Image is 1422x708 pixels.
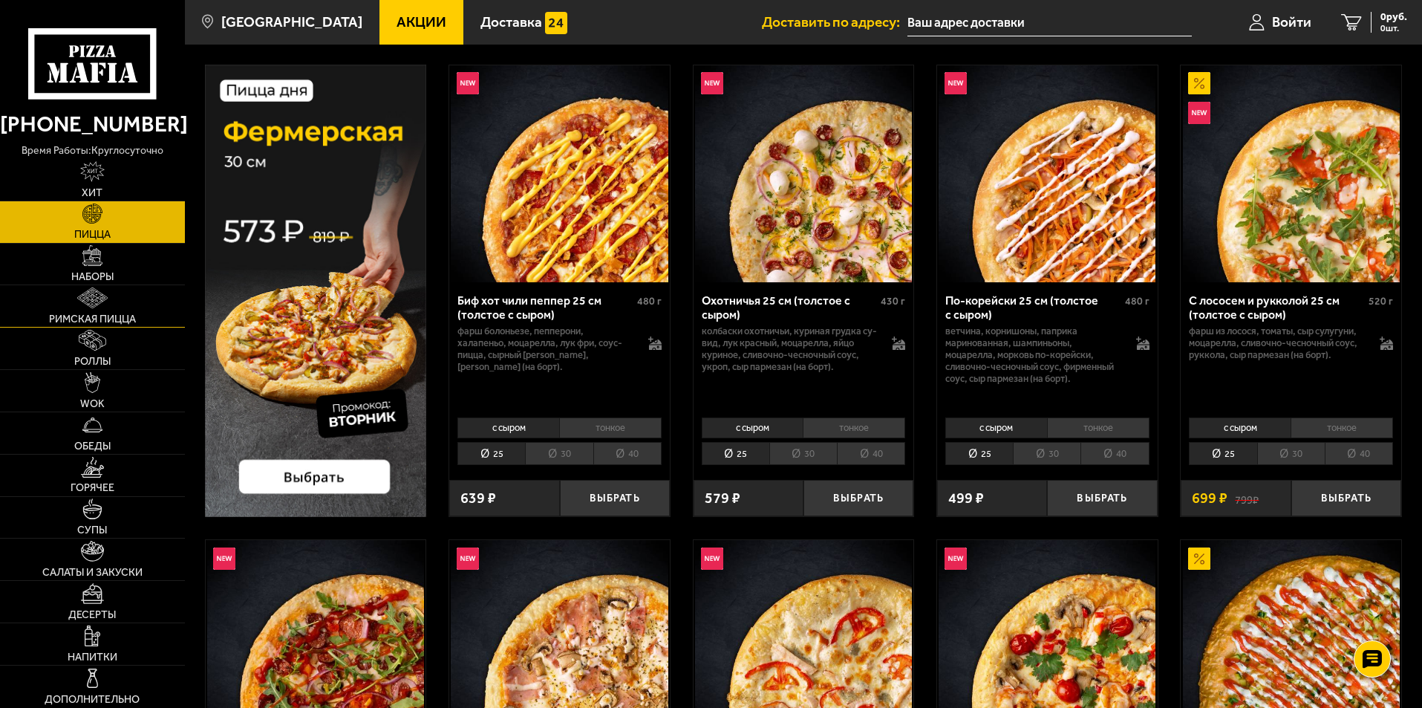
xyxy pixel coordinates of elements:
span: 699 ₽ [1192,491,1227,506]
li: 40 [1080,442,1149,465]
span: WOK [80,399,105,409]
div: Биф хот чили пеппер 25 см (толстое с сыром) [457,293,633,322]
span: Десерты [68,610,116,620]
li: с сыром [702,418,803,438]
img: Акционный [1188,548,1210,570]
div: По-корейски 25 см (толстое с сыром) [945,293,1121,322]
img: Охотничья 25 см (толстое с сыром) [695,65,912,282]
img: Новинка [945,72,967,94]
img: Новинка [457,548,479,570]
span: Пицца [74,230,111,240]
img: Новинка [213,548,235,570]
span: Римская пицца [49,314,136,325]
li: 40 [837,442,905,465]
p: фарш болоньезе, пепперони, халапеньо, моцарелла, лук фри, соус-пицца, сырный [PERSON_NAME], [PERS... [457,325,633,373]
button: Выбрать [1291,480,1401,516]
a: НовинкаБиф хот чили пеппер 25 см (толстое с сыром) [449,65,670,282]
button: Выбрать [560,480,670,516]
img: 15daf4d41897b9f0e9f617042186c801.svg [545,12,567,34]
img: Акционный [1188,72,1210,94]
li: 40 [1325,442,1393,465]
li: 30 [1013,442,1080,465]
li: тонкое [559,418,662,438]
button: Выбрать [1047,480,1157,516]
p: фарш из лосося, томаты, сыр сулугуни, моцарелла, сливочно-чесночный соус, руккола, сыр пармезан (... [1189,325,1365,361]
span: Горячее [71,483,114,493]
li: тонкое [1291,418,1393,438]
li: 25 [945,442,1013,465]
li: 30 [769,442,837,465]
span: Доставка [480,15,542,29]
span: Наборы [71,272,114,282]
span: Напитки [68,652,117,663]
li: с сыром [945,418,1047,438]
span: Обеды [74,441,111,452]
li: 30 [525,442,593,465]
img: Новинка [1188,102,1210,124]
span: Хит [82,188,102,198]
span: 499 ₽ [948,491,984,506]
div: С лососем и рукколой 25 см (толстое с сыром) [1189,293,1365,322]
span: [GEOGRAPHIC_DATA] [221,15,362,29]
span: Роллы [74,357,111,367]
li: с сыром [457,418,559,438]
s: 799 ₽ [1235,491,1259,506]
button: Выбрать [803,480,913,516]
a: НовинкаОхотничья 25 см (толстое с сыром) [694,65,914,282]
li: 25 [457,442,525,465]
li: 30 [1257,442,1325,465]
li: 25 [1189,442,1256,465]
img: По-корейски 25 см (толстое с сыром) [939,65,1155,282]
span: Доставить по адресу: [762,15,907,29]
span: 520 г [1369,295,1393,308]
span: Салаты и закуски [42,568,143,578]
img: С лососем и рукколой 25 см (толстое с сыром) [1183,65,1400,282]
img: Новинка [945,548,967,570]
span: 639 ₽ [460,491,496,506]
span: Акции [397,15,446,29]
span: 0 шт. [1380,24,1407,33]
img: Новинка [701,548,723,570]
li: тонкое [803,418,905,438]
input: Ваш адрес доставки [907,9,1192,36]
span: 579 ₽ [705,491,740,506]
span: 480 г [1125,295,1149,308]
li: тонкое [1047,418,1149,438]
span: 0 руб. [1380,12,1407,22]
span: 480 г [637,295,662,308]
span: Войти [1272,15,1311,29]
p: ветчина, корнишоны, паприка маринованная, шампиньоны, моцарелла, морковь по-корейски, сливочно-че... [945,325,1121,385]
img: Новинка [457,72,479,94]
span: Супы [77,525,107,536]
a: НовинкаПо-корейски 25 см (толстое с сыром) [937,65,1158,282]
li: 40 [593,442,662,465]
p: колбаски охотничьи, куриная грудка су-вид, лук красный, моцарелла, яйцо куриное, сливочно-чесночн... [702,325,878,373]
img: Биф хот чили пеппер 25 см (толстое с сыром) [451,65,668,282]
li: с сыром [1189,418,1291,438]
span: 430 г [881,295,905,308]
img: Новинка [701,72,723,94]
span: Дополнительно [45,695,140,705]
div: Охотничья 25 см (толстое с сыром) [702,293,878,322]
li: 25 [702,442,769,465]
a: АкционныйНовинкаС лососем и рукколой 25 см (толстое с сыром) [1181,65,1401,282]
